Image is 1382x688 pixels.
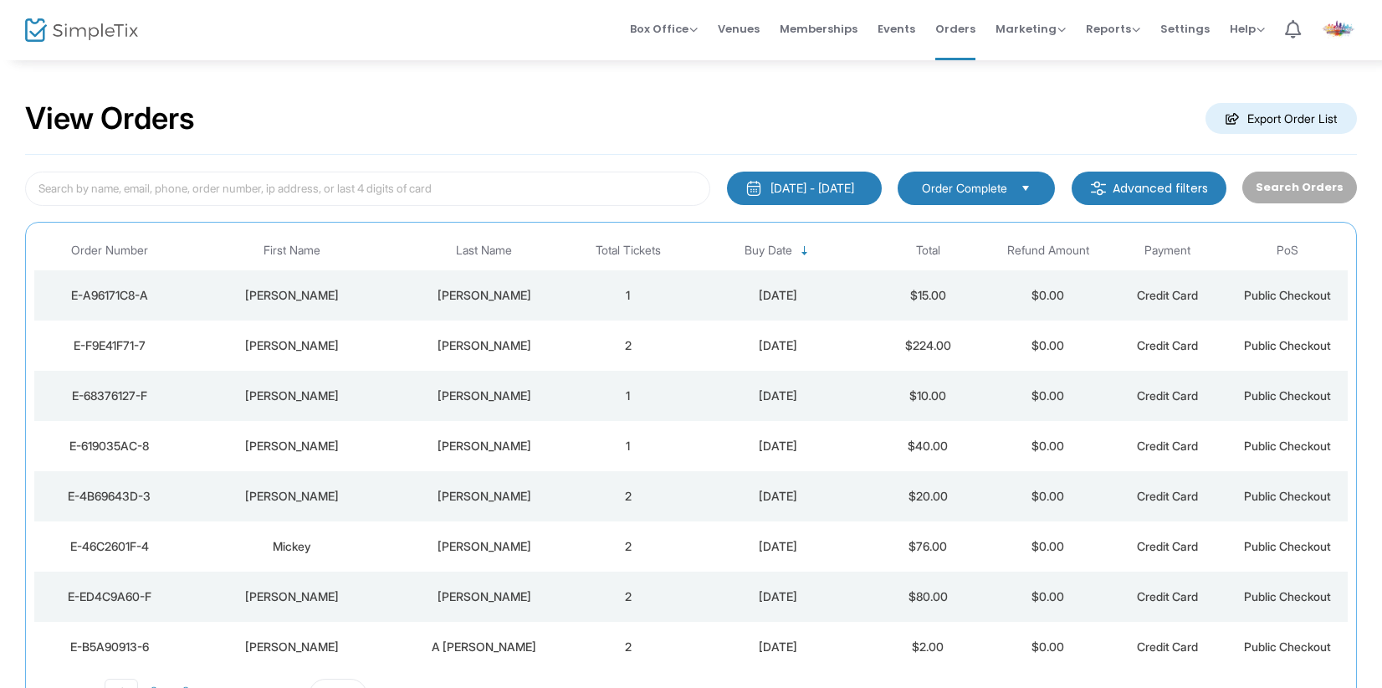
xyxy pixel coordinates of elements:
[745,180,762,197] img: monthly
[38,588,180,605] div: E-ED4C9A60-F
[868,572,987,622] td: $80.00
[38,287,180,304] div: E-A96171C8-A
[568,421,688,471] td: 1
[404,538,564,555] div: Weinstein
[404,488,564,505] div: Spurgin
[188,588,396,605] div: Tracy
[38,488,180,505] div: E-4B69643D-3
[1244,288,1331,302] span: Public Checkout
[456,244,512,258] span: Last Name
[34,231,1348,672] div: Data table
[1244,439,1331,453] span: Public Checkout
[988,521,1108,572] td: $0.00
[996,21,1066,37] span: Marketing
[1137,589,1198,603] span: Credit Card
[1137,439,1198,453] span: Credit Card
[568,270,688,321] td: 1
[188,287,396,304] div: Berenice
[1244,539,1331,553] span: Public Checkout
[404,588,564,605] div: Miller
[868,231,987,270] th: Total
[868,521,987,572] td: $76.00
[1160,8,1210,50] span: Settings
[38,639,180,655] div: E-B5A90913-6
[1072,172,1226,205] m-button: Advanced filters
[988,421,1108,471] td: $0.00
[692,287,863,304] div: 10/14/2025
[568,521,688,572] td: 2
[188,388,396,404] div: Christine
[935,8,975,50] span: Orders
[264,244,320,258] span: First Name
[568,572,688,622] td: 2
[988,231,1108,270] th: Refund Amount
[25,172,710,206] input: Search by name, email, phone, order number, ip address, or last 4 digits of card
[568,471,688,521] td: 2
[988,371,1108,421] td: $0.00
[188,337,396,354] div: Cynthia
[38,388,180,404] div: E-68376127-F
[745,244,792,258] span: Buy Date
[568,622,688,672] td: 2
[404,337,564,354] div: carr
[1137,388,1198,403] span: Credit Card
[868,270,987,321] td: $15.00
[38,337,180,354] div: E-F9E41F71-7
[727,172,882,205] button: [DATE] - [DATE]
[188,538,396,555] div: Mickey
[1205,103,1357,134] m-button: Export Order List
[38,538,180,555] div: E-46C2601F-4
[988,572,1108,622] td: $0.00
[404,287,564,304] div: Kleiman
[692,488,863,505] div: 10/14/2025
[692,538,863,555] div: 10/14/2025
[868,321,987,371] td: $224.00
[1244,388,1331,403] span: Public Checkout
[988,471,1108,521] td: $0.00
[630,21,698,37] span: Box Office
[1137,639,1198,654] span: Credit Card
[770,180,854,197] div: [DATE] - [DATE]
[868,622,987,672] td: $2.00
[568,321,688,371] td: 2
[1144,244,1190,258] span: Payment
[71,244,148,258] span: Order Number
[692,337,863,354] div: 10/14/2025
[988,622,1108,672] td: $0.00
[1137,489,1198,503] span: Credit Card
[1244,489,1331,503] span: Public Checkout
[868,471,987,521] td: $20.00
[868,421,987,471] td: $40.00
[1244,589,1331,603] span: Public Checkout
[692,639,863,655] div: 10/12/2025
[1137,338,1198,352] span: Credit Card
[1230,21,1265,37] span: Help
[1086,21,1140,37] span: Reports
[988,321,1108,371] td: $0.00
[868,371,987,421] td: $10.00
[780,8,857,50] span: Memberships
[1277,244,1298,258] span: PoS
[692,388,863,404] div: 10/14/2025
[1137,288,1198,302] span: Credit Card
[1244,338,1331,352] span: Public Checkout
[798,244,811,258] span: Sortable
[1244,639,1331,654] span: Public Checkout
[404,438,564,454] div: Spurgin
[988,270,1108,321] td: $0.00
[188,438,396,454] div: Earl
[25,100,195,137] h2: View Orders
[188,488,396,505] div: Earl
[568,231,688,270] th: Total Tickets
[1090,180,1107,197] img: filter
[568,371,688,421] td: 1
[188,639,396,655] div: Steven
[692,588,863,605] div: 10/13/2025
[692,438,863,454] div: 10/14/2025
[1014,179,1037,198] button: Select
[718,8,760,50] span: Venues
[1137,539,1198,553] span: Credit Card
[404,639,564,655] div: A Wilson
[922,180,1007,197] span: Order Complete
[878,8,915,50] span: Events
